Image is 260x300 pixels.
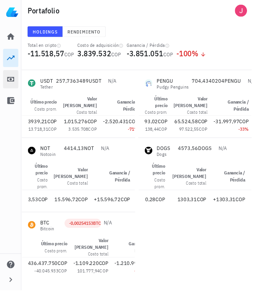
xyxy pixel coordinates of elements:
[29,168,49,182] div: Último precio
[221,130,257,137] div: -33
[183,202,203,209] span: 1303,31
[80,44,127,50] div: Costo de adquisición
[198,80,232,87] span: 704,4340204
[113,176,135,189] span: Ganancia / Pérdida
[6,6,19,19] img: LedgiFi
[184,150,205,157] span: 4573,56
[150,182,171,196] div: Costo prom.
[107,130,143,137] div: -71
[80,277,103,283] span: 101.777,94
[32,109,59,116] div: Costo prom.
[41,80,54,87] div: USDT
[80,50,115,61] span: 3.839.532
[180,113,215,120] div: Costo total
[232,176,253,189] span: Ganancia / Pérdida
[36,277,60,283] span: -40.045.933
[96,228,105,233] span: BTC
[29,82,37,90] div: USDT-icon
[66,150,87,157] span: 4414,13
[118,276,155,284] div: -1190
[102,268,112,275] span: COP
[243,5,255,17] div: avatar
[60,277,69,283] span: COP
[203,202,213,209] span: COP
[125,202,135,209] span: COP
[29,202,39,209] span: 3,53
[69,30,104,36] span: Rendimiento
[133,249,155,262] span: Ganancia / Pérdida
[65,27,109,38] button: Rendimiento
[28,50,67,61] span: -11.518,57
[107,122,133,129] span: -2.520.431
[56,172,91,186] div: Valor [PERSON_NAME]
[76,259,112,266] div: Costo total
[180,98,215,113] div: Valor [PERSON_NAME]
[177,186,213,193] div: Costo total
[28,5,65,17] h1: Portafolio
[232,80,249,87] span: PENGU
[161,202,170,209] span: COP
[162,157,176,162] div: Dogs
[29,130,50,136] span: 13.718,31
[131,50,169,61] span: -3.851.051
[29,182,49,196] div: Costo prom.
[162,87,195,92] div: Pudgy Penguins
[34,30,60,36] span: Holdings
[150,82,157,90] div: PENGU-icon
[253,130,257,136] span: %
[177,172,213,186] div: Valor [PERSON_NAME]
[29,268,60,275] span: 436.437.750
[103,277,112,283] span: COP
[182,52,213,59] div: -100
[220,202,243,209] span: +1303,31
[32,102,59,109] div: Último precio
[243,202,253,209] span: COP
[91,130,100,136] span: COP
[118,268,145,275] span: -1.210.998
[56,202,81,209] span: 15.596,72
[150,152,157,159] div: DOGS-icon
[150,130,164,136] span: 138,44
[76,268,102,275] span: -1.109.220
[49,122,59,129] span: COP
[150,202,161,209] span: 0,28
[150,168,171,182] div: Último precio
[29,122,49,129] span: 3939,21
[58,80,92,87] span: 257,7363489
[162,149,176,157] div: DOGS
[56,186,91,193] div: Costo total
[169,53,179,60] span: COP
[71,130,91,136] span: 3.535.708
[205,130,214,136] span: COP
[42,248,69,256] div: Último precio
[104,150,113,157] span: N/A
[41,226,56,234] div: BTC
[112,80,120,87] span: N/A
[236,102,257,115] span: Ganancia / Pérdida
[71,228,97,233] span: -0,00254153
[150,98,173,113] div: Último precio
[247,122,257,129] span: COP
[41,234,56,239] div: Bitcoin
[121,102,143,115] span: Ganancia / Pérdida
[65,113,100,120] div: Costo total
[92,80,105,87] span: USDT
[97,202,125,209] span: +15.596,72
[41,87,54,92] div: Tether
[41,157,58,162] div: Notcoin
[65,98,100,113] div: Valor [PERSON_NAME]
[185,130,206,136] span: 97.522,55
[39,202,49,209] span: COP
[150,113,173,120] div: Costo prom.
[60,268,69,275] span: COP
[81,202,91,209] span: COP
[76,245,112,259] div: Valor [PERSON_NAME]
[164,130,173,136] span: COP
[162,80,195,87] div: PENGU
[42,256,69,263] div: Costo prom.
[226,150,234,157] span: N/A
[205,122,215,129] span: COP
[41,149,58,157] div: NOT
[28,44,77,50] div: Total en cripto
[90,122,100,129] span: COP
